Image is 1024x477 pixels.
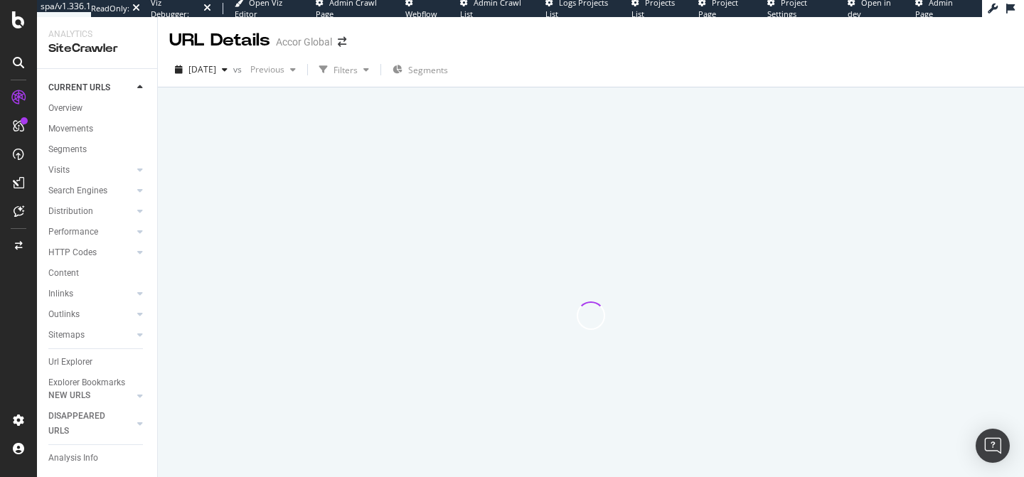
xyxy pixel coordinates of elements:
[48,245,97,260] div: HTTP Codes
[233,63,245,75] span: vs
[48,451,147,466] a: Analysis Info
[48,225,133,240] a: Performance
[48,204,93,219] div: Distribution
[48,204,133,219] a: Distribution
[408,64,448,76] span: Segments
[48,101,147,116] a: Overview
[48,307,80,322] div: Outlinks
[91,3,129,14] div: ReadOnly:
[48,163,70,178] div: Visits
[48,122,93,136] div: Movements
[48,409,120,439] div: DISAPPEARED URLS
[48,355,147,370] a: Url Explorer
[48,41,146,57] div: SiteCrawler
[48,28,146,41] div: Analytics
[48,328,133,343] a: Sitemaps
[245,58,302,81] button: Previous
[48,183,133,198] a: Search Engines
[48,80,133,95] a: CURRENT URLS
[48,375,125,390] div: Explorer Bookmarks
[48,375,147,390] a: Explorer Bookmarks
[405,9,437,19] span: Webflow
[314,58,375,81] button: Filters
[387,58,454,81] button: Segments
[169,58,233,81] button: [DATE]
[245,63,284,75] span: Previous
[48,286,73,301] div: Inlinks
[338,37,346,47] div: arrow-right-arrow-left
[48,388,133,403] a: NEW URLS
[48,388,90,403] div: NEW URLS
[48,266,147,281] a: Content
[48,80,110,95] div: CURRENT URLS
[169,28,270,53] div: URL Details
[48,307,133,322] a: Outlinks
[48,266,79,281] div: Content
[48,286,133,301] a: Inlinks
[188,63,216,75] span: 2025 Aug. 6th
[334,64,358,76] div: Filters
[48,101,82,116] div: Overview
[48,122,147,136] a: Movements
[276,35,332,49] div: Accor Global
[48,451,98,466] div: Analysis Info
[48,355,92,370] div: Url Explorer
[48,183,107,198] div: Search Engines
[48,409,133,439] a: DISAPPEARED URLS
[48,163,133,178] a: Visits
[48,142,87,157] div: Segments
[48,225,98,240] div: Performance
[976,429,1010,463] div: Open Intercom Messenger
[48,142,147,157] a: Segments
[48,245,133,260] a: HTTP Codes
[48,328,85,343] div: Sitemaps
